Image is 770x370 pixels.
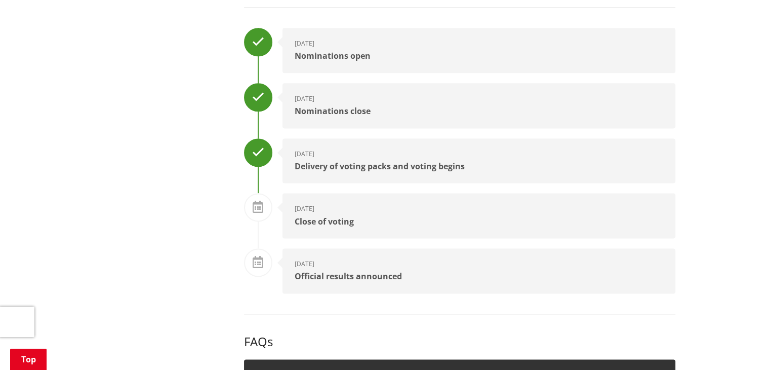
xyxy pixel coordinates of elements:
div: Delivery of voting packs and voting begins [295,162,663,171]
iframe: Messenger Launcher [723,327,760,364]
div: Done [244,83,272,112]
a: Top [10,349,47,370]
div: [DATE] [295,151,663,157]
div: Close of voting [295,217,663,227]
h3: FAQs [244,335,675,349]
div: [DATE] [295,95,663,102]
div: [DATE] [295,205,663,212]
div: Done [244,28,272,56]
div: Nominations open [295,52,663,61]
div: To Do [244,193,272,221]
div: Done [244,138,272,167]
div: [DATE] [295,261,663,267]
div: To Do [244,248,272,277]
div: Nominations close [295,107,663,116]
div: Official results announced [295,272,663,281]
div: [DATE] [295,40,663,47]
